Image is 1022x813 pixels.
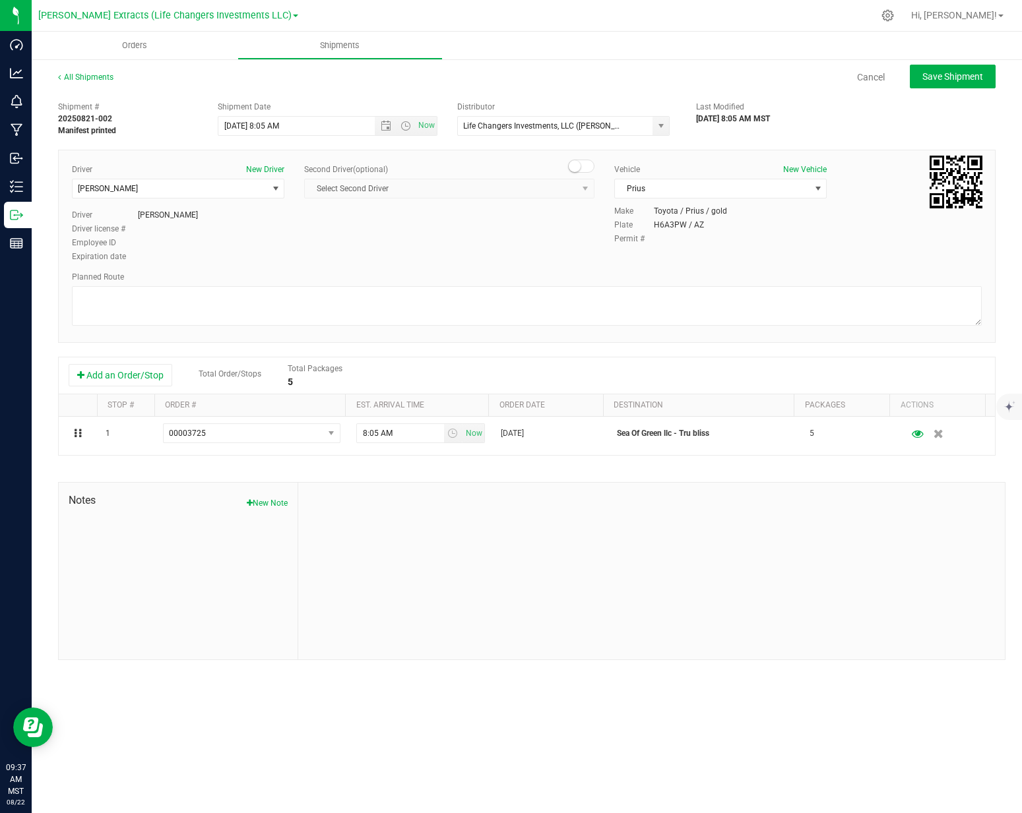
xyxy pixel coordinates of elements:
span: select [463,424,484,442]
inline-svg: Dashboard [10,38,23,51]
button: Save Shipment [910,65,996,88]
button: New Vehicle [783,164,827,175]
span: Hi, [PERSON_NAME]! [911,10,997,20]
label: Driver license # [72,223,138,235]
span: select [653,117,669,135]
a: All Shipments [58,73,113,82]
span: Planned Route [72,272,124,282]
strong: [DATE] 8:05 AM MST [696,114,770,123]
inline-svg: Analytics [10,67,23,80]
label: Vehicle [614,164,640,175]
span: Open the time view [394,121,416,131]
button: New Driver [246,164,284,175]
label: Shipment Date [218,101,271,113]
span: Set Current date [415,116,437,135]
a: Shipments [238,32,443,59]
span: Total Order/Stops [199,369,261,378]
span: Total Packages [288,364,342,373]
label: Plate [614,219,654,231]
inline-svg: Inventory [10,180,23,193]
label: Make [614,205,654,217]
label: Last Modified [696,101,744,113]
span: [PERSON_NAME] Extracts (Life Changers Investments LLC) [38,10,292,21]
span: Save Shipment [922,71,983,82]
span: [DATE] [501,427,524,440]
button: Add an Order/Stop [69,364,172,386]
span: select [267,179,284,198]
button: New Note [247,497,288,509]
img: Scan me! [930,156,982,208]
inline-svg: Manufacturing [10,123,23,136]
p: Sea Of Green llc - Tru bliss [617,427,794,440]
span: 1 [106,427,110,440]
iframe: Resource center [13,708,53,747]
a: Est. arrival time [356,400,424,409]
span: Set Current date [463,424,486,443]
a: Order # [165,400,196,409]
span: Shipments [302,40,377,51]
label: Employee ID [72,237,138,249]
inline-svg: Monitoring [10,95,23,108]
label: Driver [72,209,138,221]
span: Prius [615,179,810,198]
div: [PERSON_NAME] [138,209,198,221]
span: Notes [69,493,288,508]
inline-svg: Reports [10,237,23,250]
span: [PERSON_NAME] [78,184,138,193]
span: Orders [104,40,165,51]
label: Expiration date [72,251,138,262]
a: Orders [32,32,238,59]
label: Permit # [614,233,654,245]
span: select [323,424,340,442]
div: Toyota / Prius / gold [654,205,727,217]
span: (optional) [353,165,388,174]
span: 00003725 [169,429,206,438]
span: select [444,424,463,442]
a: Order date [499,400,545,409]
a: Stop # [108,400,134,409]
span: Shipment # [58,101,198,113]
span: 5 [810,427,814,440]
span: Open the date view [375,121,397,131]
label: Driver [72,164,92,175]
label: Second Driver [304,164,388,175]
input: Select [458,117,647,135]
div: H6A3PW / AZ [654,219,704,231]
label: Distributor [457,101,495,113]
th: Actions [889,394,985,417]
inline-svg: Inbound [10,152,23,165]
strong: Manifest printed [58,126,116,135]
inline-svg: Outbound [10,208,23,222]
p: 09:37 AM MST [6,762,26,797]
a: Cancel [857,71,885,84]
strong: 5 [288,376,293,387]
div: Manage settings [879,9,896,22]
p: 08/22 [6,797,26,807]
a: Packages [805,400,845,409]
strong: 20250821-002 [58,114,112,123]
qrcode: 20250821-002 [930,156,982,208]
a: Destination [614,400,663,409]
span: select [810,179,826,198]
